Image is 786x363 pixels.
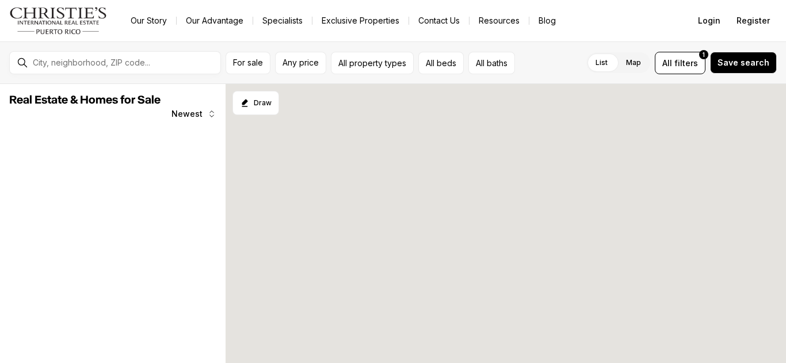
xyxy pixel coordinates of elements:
[737,16,770,25] span: Register
[283,58,319,67] span: Any price
[617,52,650,73] label: Map
[674,57,698,69] span: filters
[9,7,108,35] img: logo
[529,13,565,29] a: Blog
[275,52,326,74] button: Any price
[226,52,270,74] button: For sale
[177,13,253,29] a: Our Advantage
[703,50,705,59] span: 1
[121,13,176,29] a: Our Story
[409,13,469,29] button: Contact Us
[232,91,279,115] button: Start drawing
[710,52,777,74] button: Save search
[165,102,223,125] button: Newest
[418,52,464,74] button: All beds
[171,109,203,119] span: Newest
[9,94,161,106] span: Real Estate & Homes for Sale
[253,13,312,29] a: Specialists
[331,52,414,74] button: All property types
[718,58,769,67] span: Save search
[586,52,617,73] label: List
[233,58,263,67] span: For sale
[468,52,515,74] button: All baths
[730,9,777,32] button: Register
[655,52,705,74] button: Allfilters1
[691,9,727,32] button: Login
[312,13,409,29] a: Exclusive Properties
[470,13,529,29] a: Resources
[662,57,672,69] span: All
[698,16,720,25] span: Login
